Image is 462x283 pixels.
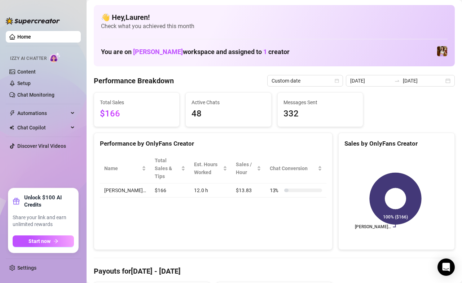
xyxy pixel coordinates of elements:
span: Name [104,164,140,172]
th: Chat Conversion [265,154,326,183]
td: [PERSON_NAME]… [100,183,150,198]
img: Elena [437,46,447,56]
span: Check what you achieved this month [101,22,448,30]
th: Total Sales & Tips [150,154,190,183]
span: Total Sales & Tips [155,156,180,180]
h4: Performance Breakdown [94,76,174,86]
a: Content [17,69,36,75]
div: Sales by OnlyFans Creator [344,139,449,149]
h1: You are on workspace and assigned to creator [101,48,290,56]
span: $166 [100,107,173,121]
span: Izzy AI Chatter [10,55,47,62]
span: Chat Copilot [17,122,69,133]
span: 48 [192,107,265,121]
span: arrow-right [53,239,58,244]
span: calendar [335,79,339,83]
input: End date [403,77,444,85]
a: Discover Viral Videos [17,143,66,149]
span: 13 % [270,186,281,194]
span: thunderbolt [9,110,15,116]
td: 12.0 h [190,183,232,198]
strong: Unlock $100 AI Credits [24,194,74,208]
h4: 👋 Hey, Lauren ! [101,12,448,22]
span: gift [13,198,20,205]
span: to [394,78,400,84]
a: Home [17,34,31,40]
div: Performance by OnlyFans Creator [100,139,326,149]
span: [PERSON_NAME] [133,48,183,56]
span: Start now [28,238,50,244]
text: [PERSON_NAME]… [355,225,391,230]
span: Total Sales [100,98,173,106]
h4: Payouts for [DATE] - [DATE] [94,266,455,276]
span: Custom date [272,75,339,86]
span: Active Chats [192,98,265,106]
span: 1 [263,48,267,56]
th: Sales / Hour [232,154,265,183]
img: Chat Copilot [9,125,14,130]
a: Settings [17,265,36,271]
span: Chat Conversion [270,164,316,172]
img: logo-BBDzfeDw.svg [6,17,60,25]
button: Start nowarrow-right [13,235,74,247]
img: AI Chatter [49,52,61,63]
span: Sales / Hour [236,160,255,176]
td: $166 [150,183,190,198]
span: Automations [17,107,69,119]
span: 332 [283,107,357,121]
span: Messages Sent [283,98,357,106]
span: Share your link and earn unlimited rewards [13,214,74,228]
a: Setup [17,80,31,86]
th: Name [100,154,150,183]
input: Start date [350,77,391,85]
span: swap-right [394,78,400,84]
td: $13.83 [232,183,265,198]
a: Chat Monitoring [17,92,54,98]
div: Open Intercom Messenger [437,258,455,276]
div: Est. Hours Worked [194,160,221,176]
